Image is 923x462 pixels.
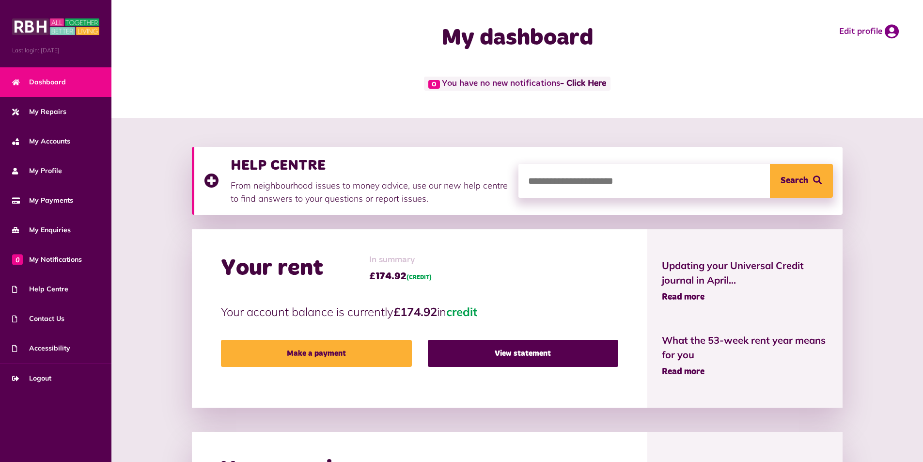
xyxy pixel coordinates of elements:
[231,179,509,205] p: From neighbourhood issues to money advice, use our new help centre to find answers to your questi...
[662,293,704,302] span: Read more
[770,164,833,198] button: Search
[662,333,828,362] span: What the 53-week rent year means for you
[662,258,828,287] span: Updating your Universal Credit journal in April...
[12,195,73,206] span: My Payments
[662,258,828,304] a: Updating your Universal Credit journal in April... Read more
[12,254,23,265] span: 0
[839,24,899,39] a: Edit profile
[231,157,509,174] h3: HELP CENTRE
[221,303,618,320] p: Your account balance is currently in
[393,304,437,319] strong: £174.92
[12,17,99,36] img: MyRBH
[369,254,432,267] span: In summary
[12,255,82,265] span: My Notifications
[369,269,432,284] span: £174.92
[12,314,64,324] span: Contact Us
[428,80,440,89] span: 0
[428,340,618,367] a: View statement
[12,343,70,353] span: Accessibility
[221,255,323,283] h2: Your rent
[12,373,51,383] span: Logout
[446,304,477,319] span: credit
[12,136,70,146] span: My Accounts
[662,333,828,379] a: What the 53-week rent year means for you Read more
[424,77,610,91] span: You have no new notifications
[12,77,66,87] span: Dashboard
[407,275,432,281] span: (CREDIT)
[662,367,704,376] span: Read more
[12,284,68,294] span: Help Centre
[12,166,62,176] span: My Profile
[12,107,66,117] span: My Repairs
[221,340,411,367] a: Make a payment
[560,80,606,88] a: - Click Here
[12,46,99,55] span: Last login: [DATE]
[12,225,71,235] span: My Enquiries
[324,24,711,52] h1: My dashboard
[781,164,808,198] span: Search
